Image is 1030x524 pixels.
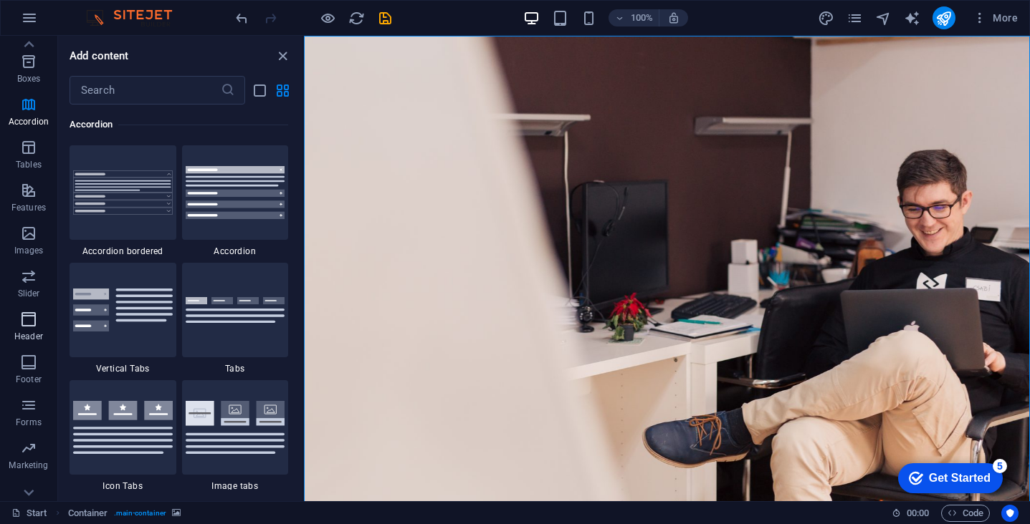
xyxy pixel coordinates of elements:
button: save [376,9,394,26]
button: close panel [274,47,291,64]
i: AI Writer [904,10,920,26]
div: Accordion bordered [70,145,176,257]
button: Code [941,505,990,522]
i: Reload page [348,10,365,26]
span: . main-container [114,505,166,522]
i: Undo: Delete elements (Ctrl+Z) [234,10,250,26]
p: Footer [16,374,42,385]
p: Tables [16,159,42,170]
span: Image tabs [182,480,289,492]
span: Accordion bordered [70,246,176,257]
span: Vertical Tabs [70,363,176,374]
button: grid-view [274,82,291,99]
span: Click to select. Double-click to edit [68,505,108,522]
i: This element contains a background [172,509,181,517]
p: Images [14,245,44,256]
span: Tabs [182,363,289,374]
input: Search [70,76,221,105]
button: navigator [875,9,892,26]
button: 100% [609,9,659,26]
span: 00 00 [907,505,929,522]
button: undo [233,9,250,26]
i: Publish [935,10,952,26]
i: On resize automatically adjust zoom level to fit chosen device. [667,11,680,24]
div: Icon Tabs [70,380,176,492]
img: accordion-tabs.svg [186,297,285,324]
span: Code [948,505,983,522]
div: 5 [106,3,120,17]
img: accordion-bordered.svg [73,170,173,215]
h6: 100% [630,9,653,26]
button: More [967,6,1024,29]
button: Usercentrics [1001,505,1019,522]
button: text_generator [904,9,921,26]
span: Icon Tabs [70,480,176,492]
span: More [973,11,1018,25]
button: design [818,9,835,26]
p: Slider [18,288,40,299]
img: accordion-icon-tabs.svg [73,401,173,454]
img: Editor Logo [82,9,190,26]
a: Click to cancel selection. Double-click to open Pages [11,505,47,522]
button: pages [847,9,864,26]
p: Forms [16,417,42,428]
div: Accordion [182,145,289,257]
h6: Add content [70,47,129,64]
img: accordion-vertical-tabs.svg [73,288,173,331]
p: Header [14,331,43,342]
span: : [917,508,919,518]
button: Click here to leave preview mode and continue editing [319,9,336,26]
button: reload [348,9,365,26]
button: publish [933,6,955,29]
h6: Accordion [70,116,288,133]
p: Marketing [9,460,48,471]
nav: breadcrumb [68,505,181,522]
button: list-view [251,82,268,99]
div: Tabs [182,263,289,374]
img: image-tabs-accordion.svg [186,401,285,454]
div: Get Started 5 items remaining, 0% complete [11,7,116,37]
p: Accordion [9,116,49,127]
div: Vertical Tabs [70,263,176,374]
i: Pages (Ctrl+Alt+S) [847,10,863,26]
img: accordion.svg [186,166,285,219]
p: Features [11,202,46,213]
p: Boxes [17,73,41,84]
span: Accordion [182,246,289,257]
h6: Session time [892,505,930,522]
i: Save (Ctrl+S) [377,10,394,26]
div: Image tabs [182,380,289,492]
div: Get Started [42,16,104,29]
